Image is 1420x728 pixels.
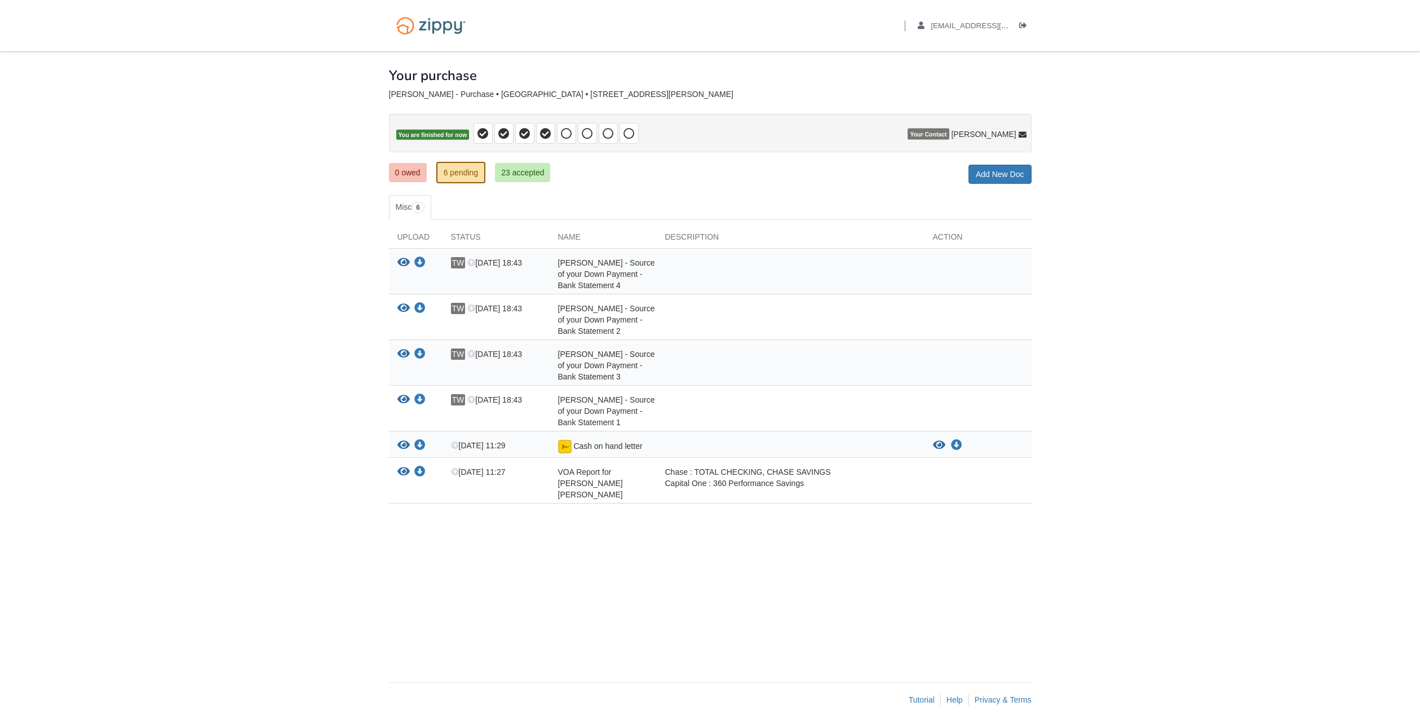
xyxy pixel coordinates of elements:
span: TW [451,394,466,405]
a: Download Tyler Walch - Source of your Down Payment - Bank Statement 4 [414,259,426,268]
span: [PERSON_NAME] - Source of your Down Payment - Bank Statement 3 [558,350,655,381]
a: 0 owed [389,163,427,182]
button: View Tyler Walch - Source of your Down Payment - Bank Statement 3 [397,348,410,360]
img: Logo [389,11,473,40]
a: Download Cash on hand letter [951,441,962,450]
a: Download VOA Report for Tyler Lee Walch [414,468,426,477]
span: [PERSON_NAME] [951,129,1016,140]
span: tyler.walch76@gmail.com [931,21,1060,30]
span: TW [451,257,466,268]
div: Name [550,231,657,248]
button: View Tyler Walch - Source of your Down Payment - Bank Statement 4 [397,257,410,269]
div: [PERSON_NAME] - Purchase • [GEOGRAPHIC_DATA] • [STREET_ADDRESS][PERSON_NAME] [389,90,1032,99]
div: Description [657,231,924,248]
a: Log out [1019,21,1032,33]
h1: Your purchase [389,68,1032,83]
span: [DATE] 18:43 [467,304,522,313]
span: TW [451,303,466,314]
img: Document fully signed [558,440,572,453]
div: Action [924,231,1032,248]
a: Tutorial [909,695,935,704]
a: 6 pending [436,162,486,183]
div: Upload [389,231,443,248]
span: [PERSON_NAME] - Source of your Down Payment - Bank Statement 1 [558,395,655,427]
button: View Cash on hand letter [933,440,945,451]
span: [DATE] 18:43 [467,258,522,267]
span: [PERSON_NAME] - Source of your Down Payment - Bank Statement 4 [558,258,655,290]
button: View Tyler Walch - Source of your Down Payment - Bank Statement 1 [397,394,410,406]
a: Privacy & Terms [975,695,1032,704]
span: [PERSON_NAME] - Source of your Down Payment - Bank Statement 2 [558,304,655,336]
span: You are finished for now [396,130,470,140]
span: [DATE] 18:43 [467,395,522,404]
button: View VOA Report for Tyler Lee Walch [397,466,410,478]
div: Status [443,231,550,248]
a: Download Tyler Walch - Source of your Down Payment - Bank Statement 3 [414,350,426,359]
span: VOA Report for [PERSON_NAME] [PERSON_NAME] [558,467,623,499]
a: 23 accepted [495,163,550,182]
a: Misc [389,195,431,220]
span: [DATE] 18:43 [467,350,522,359]
a: Download Tyler Walch - Source of your Down Payment - Bank Statement 2 [414,305,426,314]
a: Add New Doc [968,165,1032,184]
span: 6 [412,202,424,213]
span: [DATE] 11:27 [451,467,506,476]
span: Your Contact [908,129,949,140]
a: Download Tyler Walch - Source of your Down Payment - Bank Statement 1 [414,396,426,405]
a: edit profile [918,21,1060,33]
div: Chase : TOTAL CHECKING, CHASE SAVINGS Capital One : 360 Performance Savings [657,466,924,500]
span: Cash on hand letter [573,442,642,451]
span: TW [451,348,466,360]
button: View Tyler Walch - Source of your Down Payment - Bank Statement 2 [397,303,410,315]
a: Help [946,695,963,704]
button: View Cash on hand letter [397,440,410,452]
span: [DATE] 11:29 [451,441,506,450]
a: Download Cash on hand letter [414,442,426,451]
